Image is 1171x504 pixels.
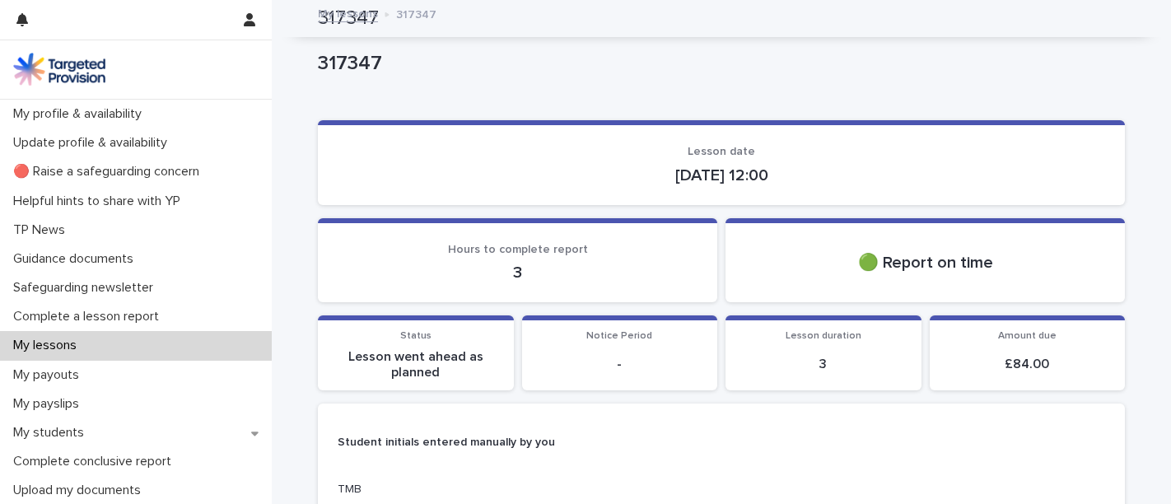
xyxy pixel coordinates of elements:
strong: Student initials entered manually by you [338,436,555,448]
p: My payslips [7,396,92,412]
p: 🔴 Raise a safeguarding concern [7,164,212,180]
p: [DATE] 12:00 [338,166,1105,185]
p: Lesson went ahead as planned [328,349,504,380]
p: My profile & availability [7,106,155,122]
p: My payouts [7,367,92,383]
span: Lesson duration [786,331,861,341]
img: M5nRWzHhSzIhMunXDL62 [13,53,105,86]
a: My lessons [318,3,378,22]
p: £ 84.00 [940,357,1116,372]
p: TP News [7,222,78,238]
span: Amount due [998,331,1057,341]
p: TMB [338,481,581,498]
span: Hours to complete report [448,244,588,255]
p: Update profile & availability [7,135,180,151]
p: Safeguarding newsletter [7,280,166,296]
p: 317347 [318,52,1118,76]
p: Upload my documents [7,483,154,498]
p: Complete a lesson report [7,309,172,324]
p: 3 [338,263,697,282]
p: 🟢 Report on time [745,253,1105,273]
p: - [532,357,708,372]
p: My students [7,425,97,441]
span: Lesson date [688,146,755,157]
p: Helpful hints to share with YP [7,194,194,209]
p: Complete conclusive report [7,454,184,469]
p: My lessons [7,338,90,353]
p: 317347 [396,4,436,22]
p: 3 [735,357,912,372]
span: Status [400,331,432,341]
p: Guidance documents [7,251,147,267]
span: Notice Period [586,331,652,341]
